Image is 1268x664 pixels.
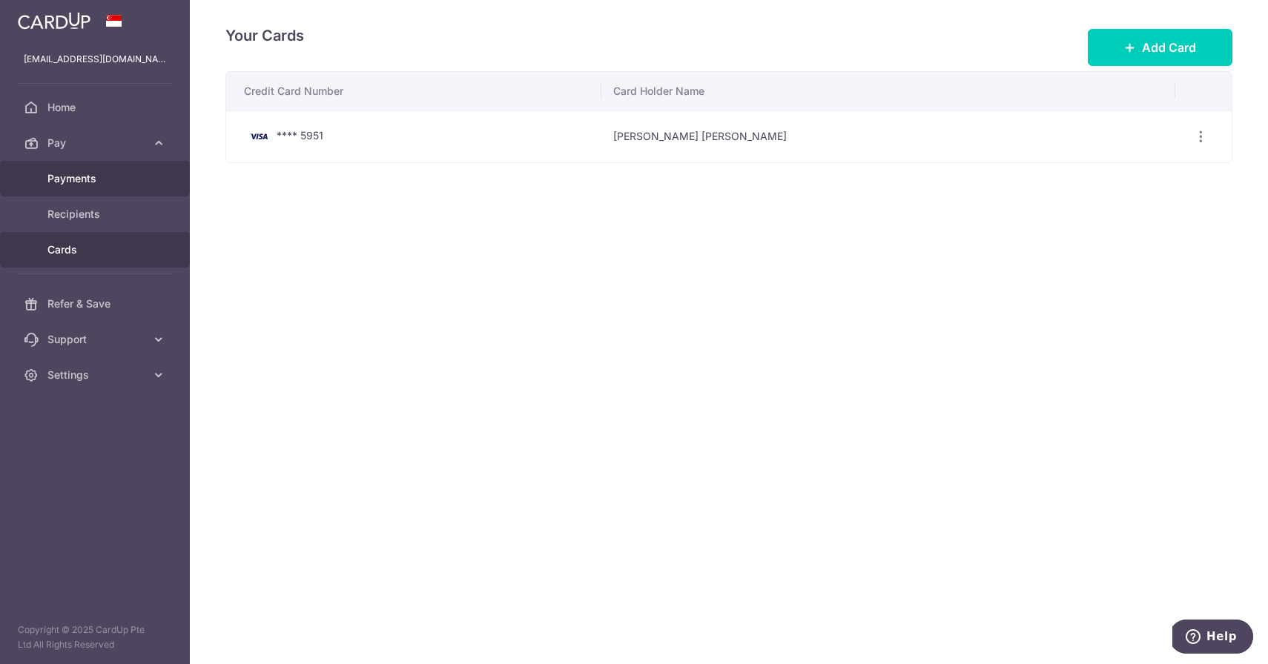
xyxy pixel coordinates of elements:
span: Settings [47,368,145,382]
img: CardUp [18,12,90,30]
span: Payments [47,171,145,186]
span: Cards [47,242,145,257]
span: Help [34,10,65,24]
span: Recipients [47,207,145,222]
th: Card Holder Name [601,72,1175,110]
p: [EMAIL_ADDRESS][DOMAIN_NAME] [24,52,166,67]
span: Add Card [1142,39,1196,56]
button: Add Card [1088,29,1232,66]
span: Support [47,332,145,347]
h4: Your Cards [225,24,304,47]
span: Pay [47,136,145,150]
span: Refer & Save [47,296,145,311]
td: [PERSON_NAME] [PERSON_NAME] [601,110,1175,162]
img: Bank Card [244,127,274,145]
th: Credit Card Number [226,72,601,110]
span: Home [47,100,145,115]
iframe: Opens a widget where you can find more information [1172,620,1253,657]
